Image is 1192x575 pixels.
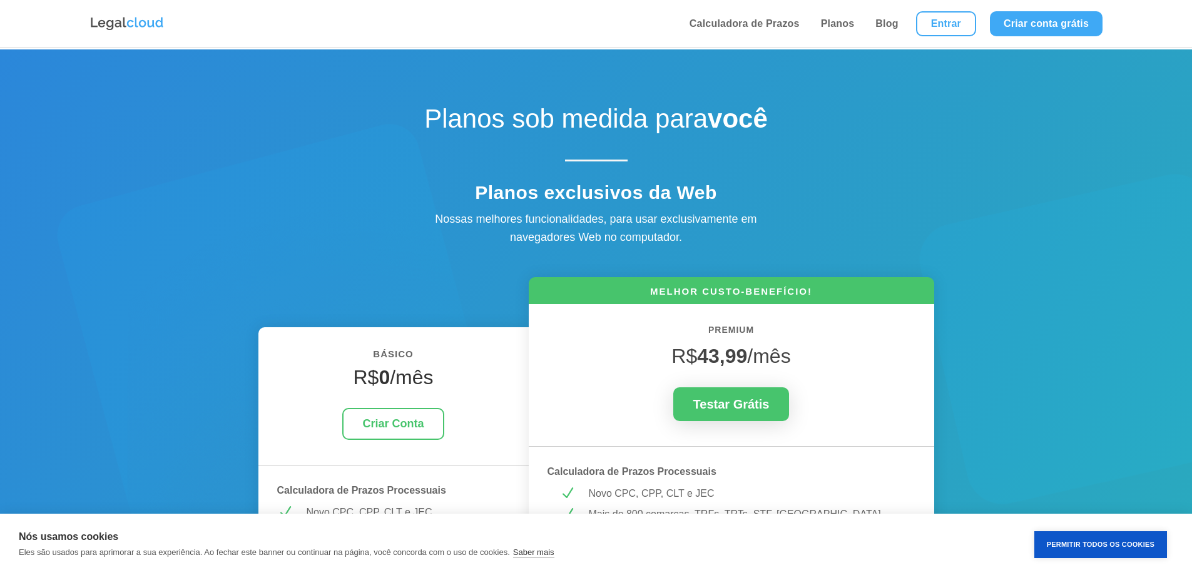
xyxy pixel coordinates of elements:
[19,531,118,542] strong: Nós usamos cookies
[548,323,915,344] h6: PREMIUM
[529,285,934,304] h6: MELHOR CUSTO-BENEFÍCIO!
[559,506,575,522] span: N
[513,547,554,557] a: Saber mais
[589,486,904,502] p: Novo CPC, CPP, CLT e JEC
[916,11,976,36] a: Entrar
[559,486,575,501] span: N
[409,210,784,247] div: Nossas melhores funcionalidades, para usar exclusivamente em navegadores Web no computador.
[277,504,293,520] span: N
[277,365,510,395] h4: R$ /mês
[379,366,390,389] strong: 0
[1034,531,1167,558] button: Permitir Todos os Cookies
[19,547,510,557] p: Eles são usados para aprimorar a sua experiência. Ao fechar este banner ou continuar na página, v...
[673,387,790,421] a: Testar Grátis
[708,104,768,133] strong: você
[277,485,446,496] strong: Calculadora de Prazos Processuais
[377,181,815,210] h4: Planos exclusivos da Web
[548,466,716,477] strong: Calculadora de Prazos Processuais
[277,346,510,369] h6: BÁSICO
[89,16,165,32] img: Logo da Legalcloud
[307,504,510,521] p: Novo CPC, CPP, CLT e JEC
[671,345,790,367] span: R$ /mês
[589,506,904,522] p: Mais de 800 comarcas, TRFs, TRTs, STF, [GEOGRAPHIC_DATA]
[342,408,444,440] a: Criar Conta
[377,103,815,141] h1: Planos sob medida para
[697,345,747,367] strong: 43,99
[990,11,1103,36] a: Criar conta grátis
